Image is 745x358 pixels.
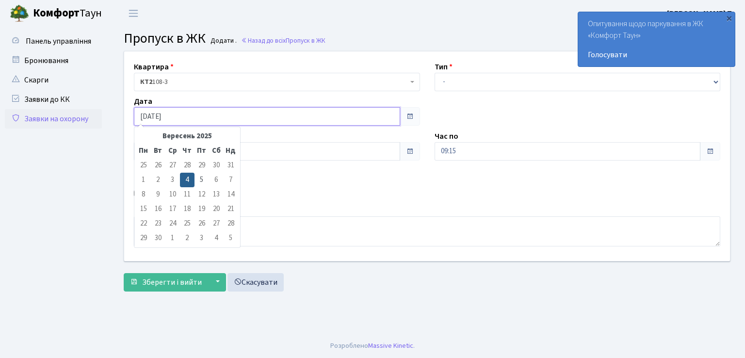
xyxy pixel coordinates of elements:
td: 22 [136,216,151,231]
th: Сб [209,144,224,158]
td: 3 [165,173,180,187]
td: 2 [151,173,165,187]
td: 17 [165,202,180,216]
a: Заявки на охорону [5,109,102,129]
b: Комфорт [33,5,80,21]
td: 26 [194,216,209,231]
td: 1 [165,231,180,245]
th: Вт [151,144,165,158]
td: 15 [136,202,151,216]
td: 29 [136,231,151,245]
td: 26 [151,158,165,173]
td: 3 [194,231,209,245]
td: 19 [194,202,209,216]
td: 10 [165,187,180,202]
span: Таун [33,5,102,22]
td: 28 [180,158,194,173]
div: × [724,13,734,23]
th: Ср [165,144,180,158]
a: Назад до всіхПропуск в ЖК [241,36,325,45]
td: 13 [209,187,224,202]
a: Скасувати [227,273,284,292]
td: 24 [165,216,180,231]
img: logo.png [10,4,29,23]
a: Заявки до КК [5,90,102,109]
td: 28 [224,216,238,231]
a: Massive Kinetic [368,341,413,351]
button: Зберегти і вийти [124,273,208,292]
label: Час по [435,130,458,142]
span: <b>КТ2</b>&nbsp;&nbsp;&nbsp;108-3 [140,77,408,87]
td: 18 [180,202,194,216]
div: Опитування щодо паркування в ЖК «Комфорт Таун» [578,12,735,66]
td: 4 [180,173,194,187]
span: Пропуск в ЖК [286,36,325,45]
td: 30 [151,231,165,245]
div: Розроблено . [330,341,415,351]
label: Тип [435,61,453,73]
span: Панель управління [26,36,91,47]
td: 29 [194,158,209,173]
td: 20 [209,202,224,216]
span: Зберегти і вийти [142,277,202,288]
td: 6 [209,173,224,187]
td: 23 [151,216,165,231]
label: Квартира [134,61,174,73]
td: 25 [180,216,194,231]
td: 31 [224,158,238,173]
td: 5 [224,231,238,245]
td: 9 [151,187,165,202]
td: 14 [224,187,238,202]
td: 27 [209,216,224,231]
th: Нд [224,144,238,158]
a: Голосувати [588,49,725,61]
a: Панель управління [5,32,102,51]
span: <b>КТ2</b>&nbsp;&nbsp;&nbsp;108-3 [134,73,420,91]
td: 25 [136,158,151,173]
small: Додати . [209,37,237,45]
td: 5 [194,173,209,187]
td: 16 [151,202,165,216]
td: 27 [165,158,180,173]
td: 30 [209,158,224,173]
button: Переключити навігацію [121,5,146,21]
td: 8 [136,187,151,202]
a: [PERSON_NAME] Т. [667,8,733,19]
th: Пн [136,144,151,158]
th: Чт [180,144,194,158]
td: 1 [136,173,151,187]
td: 11 [180,187,194,202]
th: Пт [194,144,209,158]
span: Пропуск в ЖК [124,29,206,48]
b: КТ2 [140,77,152,87]
td: 4 [209,231,224,245]
a: Скарги [5,70,102,90]
td: 7 [224,173,238,187]
td: 12 [194,187,209,202]
label: Дата [134,96,152,107]
a: Бронювання [5,51,102,70]
td: 2 [180,231,194,245]
td: 21 [224,202,238,216]
th: Вересень 2025 [151,129,224,144]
